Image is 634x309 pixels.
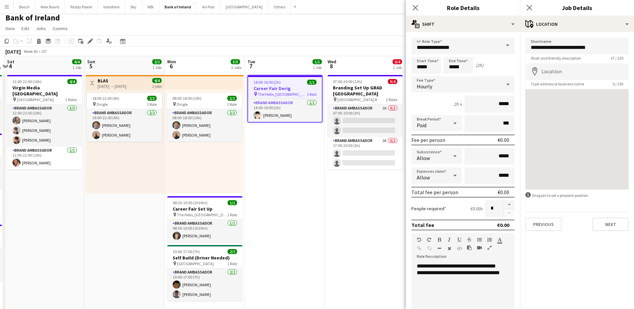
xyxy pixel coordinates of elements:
div: €0.00 [497,222,509,228]
h3: Self Build (Driver Needed) [167,255,242,261]
div: [DATE] → [DATE] [98,84,126,89]
span: Wed [328,59,336,65]
span: 1 Role [147,102,157,107]
app-card-role: Brand Ambassador2/210:00-17:00 (7h)[PERSON_NAME][PERSON_NAME] [167,268,242,301]
button: Bold [437,237,442,242]
span: Dingle [97,102,108,107]
h3: BLAS [98,78,126,84]
button: An Post [197,0,220,13]
div: 1 Job [72,65,81,70]
label: People required [411,206,446,212]
span: Jobs [36,25,46,31]
button: Next [592,218,629,231]
span: 4 [6,62,14,70]
div: Drag pin to set a pinpoint position [525,192,629,199]
button: Paste as plain text [467,245,472,250]
span: 1/1 [312,59,322,64]
div: 2 jobs [152,83,162,89]
app-job-card: 07:00-20:00 (13h)0/4Branding Set Up GRAD [GEOGRAPHIC_DATA] [GEOGRAPHIC_DATA] 82 RolesBrand Ambass... [328,75,403,169]
app-job-card: 08:00-18:00 (10h)2/2 Dingle1 RoleBrand Ambassador2/208:00-18:00 (10h)[PERSON_NAME][PERSON_NAME] [167,93,242,142]
span: Sat [7,59,14,65]
h3: Career Fair Set Up [167,206,242,212]
app-card-role: Brand Ambassador2/208:00-18:00 (10h)[PERSON_NAME][PERSON_NAME] [167,109,242,142]
div: Total fee [411,222,434,228]
span: 14:00-16:00 (2h) [253,80,281,85]
span: 5/5 [231,59,240,64]
h3: Role Details [406,3,520,12]
div: (2h) [476,62,483,68]
span: Hourly [417,83,432,90]
span: 18:00-22:00 (4h) [92,96,119,101]
h3: Branding Set Up GRAD [GEOGRAPHIC_DATA] [328,85,403,97]
a: Comms [50,24,70,33]
div: 08:30-10:00 (1h30m)1/1Career Fair Set Up The Helix, [GEOGRAPHIC_DATA]1 RoleBrand Ambassador1/108:... [167,196,242,242]
div: 18:00-22:00 (4h)2/2 Dingle1 RoleBrand Ambassador2/218:00-22:00 (4h)[PERSON_NAME][PERSON_NAME] [87,93,162,142]
div: 12:00-22:00 (10h)4/4Virgin Media [GEOGRAPHIC_DATA] [GEOGRAPHIC_DATA]2 RolesBrand Ambassador3/312:... [7,75,82,169]
app-card-role: Brand Ambassador3/312:00-22:00 (10h)[PERSON_NAME][PERSON_NAME][PERSON_NAME] [7,104,82,147]
app-card-role: Brand Ambassador2A0/217:00-20:00 (3h) [328,137,403,169]
span: 10:00-17:00 (7h) [173,249,200,254]
button: Vodafone [98,0,125,13]
div: 3 Jobs [231,65,241,70]
button: Italic [447,237,452,242]
div: €0.00 x [470,206,482,212]
span: Type address or business name [525,81,589,86]
a: Edit [19,24,32,33]
span: 1 Role [227,102,237,107]
span: 1 Role [227,212,237,217]
span: 4/4 [67,79,77,84]
span: 08:00-18:00 (10h) [172,96,201,101]
span: Week 40 [22,49,39,54]
button: [GEOGRAPHIC_DATA] [220,0,268,13]
app-card-role: Brand Ambassador1/114:00-16:00 (2h)[PERSON_NAME] [248,99,322,122]
span: 8 [327,62,336,70]
div: Location [520,16,634,32]
app-card-role: Brand Ambassador2/218:00-22:00 (4h)[PERSON_NAME][PERSON_NAME] [87,109,162,142]
button: Previous [525,218,562,231]
span: [GEOGRAPHIC_DATA] [17,97,54,102]
h1: Bank of Ireland [5,13,60,23]
span: 6 [166,62,176,70]
div: 10:00-17:00 (7h)2/2Self Build (Driver Needed) [GEOGRAPHIC_DATA]1 RoleBrand Ambassador2/210:00-17:... [167,245,242,301]
span: View [5,25,15,31]
button: NBI [142,0,159,13]
span: [GEOGRAPHIC_DATA] 8 [337,97,377,102]
span: 27 / 120 [605,56,629,61]
span: 2/2 [228,249,237,254]
span: 1 Role [227,261,237,266]
span: Allow [417,174,430,181]
span: Sun [87,59,95,65]
span: [GEOGRAPHIC_DATA] [177,261,214,266]
span: 08:30-10:00 (1h30m) [173,200,208,205]
span: The Helix, [GEOGRAPHIC_DATA] [177,212,227,217]
span: The Helix, [GEOGRAPHIC_DATA] [258,92,307,97]
button: Underline [457,237,462,242]
button: Increase [504,200,515,209]
span: 1/1 [228,200,237,205]
app-card-role: Brand Ambassador1/108:30-10:00 (1h30m)[PERSON_NAME] [167,220,242,242]
app-card-role: Brand Ambassador2A0/207:00-10:00 (3h) [328,104,403,137]
button: Clear Formatting [447,246,452,251]
span: 1/1 [307,80,316,85]
button: HTML Code [457,246,462,251]
span: 0/4 [388,79,397,84]
button: Undo [417,237,421,242]
span: Mon [167,59,176,65]
div: 1 Job [153,65,161,70]
span: Edit [21,25,29,31]
span: Comms [53,25,68,31]
span: Tue [247,59,255,65]
a: View [3,24,17,33]
app-job-card: 14:00-16:00 (2h)1/1Career Fair Derig The Helix, [GEOGRAPHIC_DATA]1 RoleBrand Ambassador1/114:00-1... [247,75,323,123]
span: 4/4 [72,59,81,64]
button: Strikethrough [467,237,472,242]
button: Bank of Ireland [159,0,197,13]
button: Redo [427,237,431,242]
h3: Career Fair Derig [248,85,322,91]
app-card-role: Brand Ambassador1/112:00-22:00 (10h)[PERSON_NAME] [7,147,82,169]
span: 2 Roles [65,97,77,102]
span: 7 [246,62,255,70]
button: Insert video [477,245,482,250]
